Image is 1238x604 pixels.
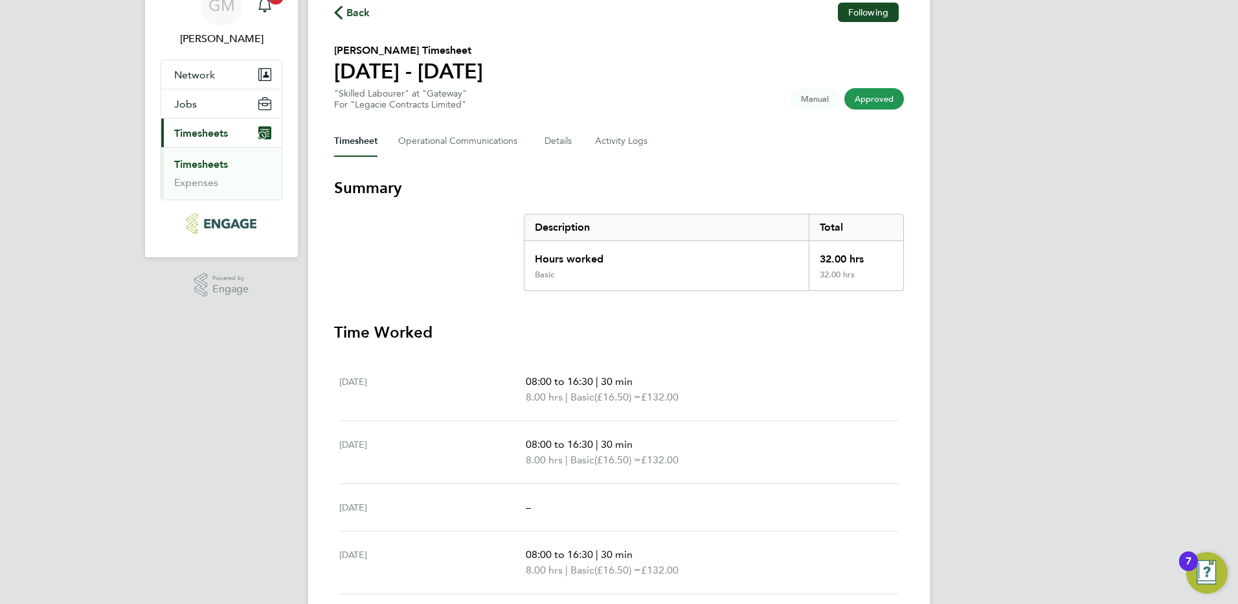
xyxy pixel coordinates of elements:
[398,126,524,157] button: Operational Communications
[526,564,563,576] span: 8.00 hrs
[526,548,593,561] span: 08:00 to 16:30
[524,241,809,270] div: Hours worked
[809,270,903,290] div: 32.00 hrs
[174,69,215,81] span: Network
[524,215,809,240] div: Description
[565,454,568,466] span: |
[161,147,282,200] div: Timesheets
[641,454,679,466] span: £132.00
[174,127,228,139] span: Timesheets
[594,454,641,466] span: (£16.50) =
[339,374,526,405] div: [DATE]
[601,375,633,388] span: 30 min
[334,126,377,157] button: Timesheet
[334,4,370,20] button: Back
[161,60,282,89] button: Network
[161,119,282,147] button: Timesheets
[526,501,531,513] span: –
[844,88,904,110] span: This timesheet has been approved.
[174,158,228,170] a: Timesheets
[334,43,483,58] h2: [PERSON_NAME] Timesheet
[565,564,568,576] span: |
[1186,561,1191,578] div: 7
[339,437,526,468] div: [DATE]
[791,88,839,110] span: This timesheet was manually created.
[570,452,594,468] span: Basic
[570,563,594,578] span: Basic
[565,391,568,403] span: |
[526,438,593,450] span: 08:00 to 16:30
[161,89,282,118] button: Jobs
[212,284,249,295] span: Engage
[161,31,282,47] span: Gary McEvatt
[594,391,641,403] span: (£16.50) =
[601,438,633,450] span: 30 min
[161,213,282,234] a: Go to home page
[212,273,249,284] span: Powered by
[524,214,904,291] div: Summary
[601,548,633,561] span: 30 min
[641,391,679,403] span: £132.00
[194,273,249,297] a: Powered byEngage
[1186,552,1228,594] button: Open Resource Center, 7 new notifications
[339,547,526,578] div: [DATE]
[346,5,370,21] span: Back
[545,126,574,157] button: Details
[594,564,641,576] span: (£16.50) =
[334,58,483,84] h1: [DATE] - [DATE]
[174,176,218,189] a: Expenses
[186,213,256,234] img: legacie-logo-retina.png
[174,98,197,110] span: Jobs
[570,389,594,405] span: Basic
[848,6,888,18] span: Following
[595,126,649,157] button: Activity Logs
[809,215,903,240] div: Total
[809,241,903,270] div: 32.00 hrs
[334,178,904,198] h3: Summary
[535,270,554,280] div: Basic
[596,438,598,450] span: |
[838,3,899,22] button: Following
[334,99,467,110] div: For "Legacie Contracts Limited"
[526,391,563,403] span: 8.00 hrs
[641,564,679,576] span: £132.00
[339,500,526,515] div: [DATE]
[334,322,904,343] h3: Time Worked
[596,375,598,388] span: |
[526,375,593,388] span: 08:00 to 16:30
[334,88,467,110] div: "Skilled Labourer" at "Gateway"
[596,548,598,561] span: |
[526,454,563,466] span: 8.00 hrs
